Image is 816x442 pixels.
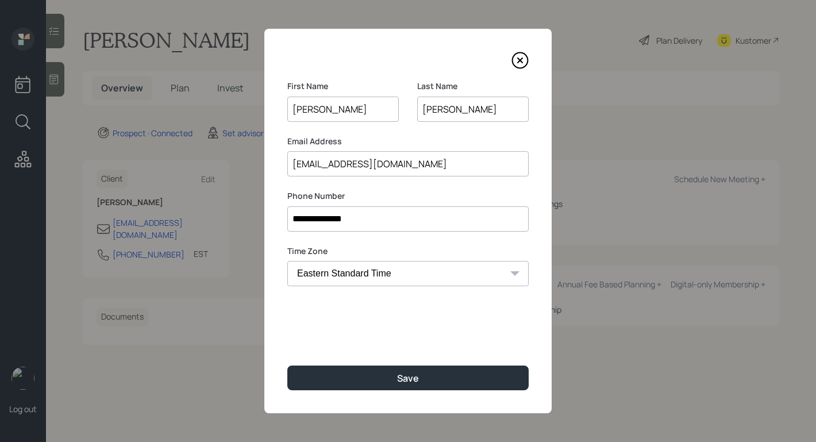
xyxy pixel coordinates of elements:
[287,366,529,390] button: Save
[287,245,529,257] label: Time Zone
[287,80,399,92] label: First Name
[397,372,419,385] div: Save
[417,80,529,92] label: Last Name
[287,190,529,202] label: Phone Number
[287,136,529,147] label: Email Address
